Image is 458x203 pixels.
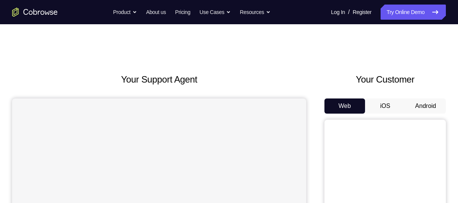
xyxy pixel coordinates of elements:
[381,5,446,20] a: Try Online Demo
[348,8,349,17] span: /
[324,98,365,114] button: Web
[240,5,271,20] button: Resources
[12,73,306,86] h2: Your Support Agent
[365,98,406,114] button: iOS
[146,5,166,20] a: About us
[12,8,58,17] a: Go to the home page
[200,5,231,20] button: Use Cases
[113,5,137,20] button: Product
[405,98,446,114] button: Android
[353,5,371,20] a: Register
[324,73,446,86] h2: Your Customer
[331,5,345,20] a: Log In
[175,5,190,20] a: Pricing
